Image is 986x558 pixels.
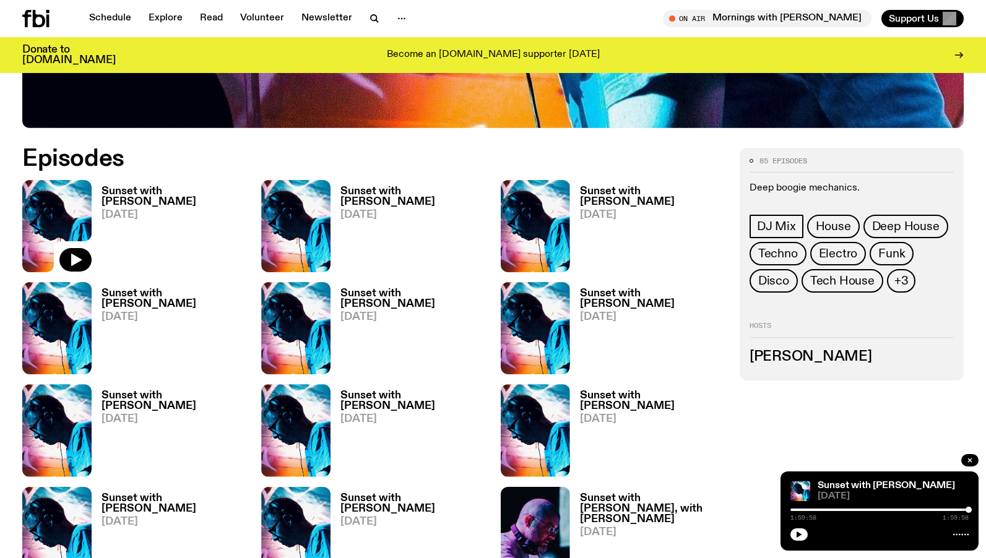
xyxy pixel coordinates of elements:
[870,242,914,265] a: Funk
[570,288,725,374] a: Sunset with [PERSON_NAME][DATE]
[340,390,485,411] h3: Sunset with [PERSON_NAME]
[580,312,725,322] span: [DATE]
[340,493,485,514] h3: Sunset with [PERSON_NAME]
[580,186,725,207] h3: Sunset with [PERSON_NAME]
[331,186,485,272] a: Sunset with [PERSON_NAME][DATE]
[233,10,292,27] a: Volunteer
[750,242,807,265] a: Techno
[750,182,954,194] p: Deep boogie mechanics.
[501,282,570,374] img: Simon Caldwell stands side on, looking downwards. He has headphones on. Behind him is a brightly ...
[570,390,725,476] a: Sunset with [PERSON_NAME][DATE]
[810,274,875,288] span: Tech House
[872,220,940,233] span: Deep House
[878,247,905,260] span: Funk
[750,350,954,364] h3: [PERSON_NAME]
[759,158,807,165] span: 85 episodes
[331,390,485,476] a: Sunset with [PERSON_NAME][DATE]
[387,49,600,61] p: Become an [DOMAIN_NAME] supporter [DATE]
[790,515,816,521] span: 1:59:58
[102,186,246,207] h3: Sunset with [PERSON_NAME]
[750,215,803,238] a: DJ Mix
[570,186,725,272] a: Sunset with [PERSON_NAME][DATE]
[102,210,246,220] span: [DATE]
[943,515,969,521] span: 1:59:58
[261,282,331,374] img: Simon Caldwell stands side on, looking downwards. He has headphones on. Behind him is a brightly ...
[819,247,858,260] span: Electro
[580,414,725,424] span: [DATE]
[750,322,954,337] h2: Hosts
[807,215,860,238] a: House
[894,274,909,288] span: +3
[294,10,360,27] a: Newsletter
[889,13,939,24] span: Support Us
[863,215,948,238] a: Deep House
[580,390,725,411] h3: Sunset with [PERSON_NAME]
[887,269,916,293] button: +3
[102,288,246,309] h3: Sunset with [PERSON_NAME]
[340,414,485,424] span: [DATE]
[340,517,485,527] span: [DATE]
[261,384,331,476] img: Simon Caldwell stands side on, looking downwards. He has headphones on. Behind him is a brightly ...
[758,247,798,260] span: Techno
[580,493,725,525] h3: Sunset with [PERSON_NAME], with [PERSON_NAME]
[501,384,570,476] img: Simon Caldwell stands side on, looking downwards. He has headphones on. Behind him is a brightly ...
[810,242,867,265] a: Electro
[663,10,871,27] button: On AirMornings with [PERSON_NAME]
[22,45,116,66] h3: Donate to [DOMAIN_NAME]
[816,220,851,233] span: House
[102,414,246,424] span: [DATE]
[92,186,246,272] a: Sunset with [PERSON_NAME][DATE]
[192,10,230,27] a: Read
[102,390,246,411] h3: Sunset with [PERSON_NAME]
[501,180,570,272] img: Simon Caldwell stands side on, looking downwards. He has headphones on. Behind him is a brightly ...
[141,10,190,27] a: Explore
[750,269,798,293] a: Disco
[261,180,331,272] img: Simon Caldwell stands side on, looking downwards. He has headphones on. Behind him is a brightly ...
[102,493,246,514] h3: Sunset with [PERSON_NAME]
[758,274,789,288] span: Disco
[580,210,725,220] span: [DATE]
[92,288,246,374] a: Sunset with [PERSON_NAME][DATE]
[818,492,969,501] span: [DATE]
[340,186,485,207] h3: Sunset with [PERSON_NAME]
[802,269,883,293] a: Tech House
[22,148,645,170] h2: Episodes
[580,527,725,538] span: [DATE]
[340,288,485,309] h3: Sunset with [PERSON_NAME]
[102,517,246,527] span: [DATE]
[22,282,92,374] img: Simon Caldwell stands side on, looking downwards. He has headphones on. Behind him is a brightly ...
[22,384,92,476] img: Simon Caldwell stands side on, looking downwards. He has headphones on. Behind him is a brightly ...
[757,220,796,233] span: DJ Mix
[580,288,725,309] h3: Sunset with [PERSON_NAME]
[102,312,246,322] span: [DATE]
[818,481,955,491] a: Sunset with [PERSON_NAME]
[340,312,485,322] span: [DATE]
[340,210,485,220] span: [DATE]
[92,390,246,476] a: Sunset with [PERSON_NAME][DATE]
[881,10,964,27] button: Support Us
[790,481,810,501] img: Simon Caldwell stands side on, looking downwards. He has headphones on. Behind him is a brightly ...
[82,10,139,27] a: Schedule
[331,288,485,374] a: Sunset with [PERSON_NAME][DATE]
